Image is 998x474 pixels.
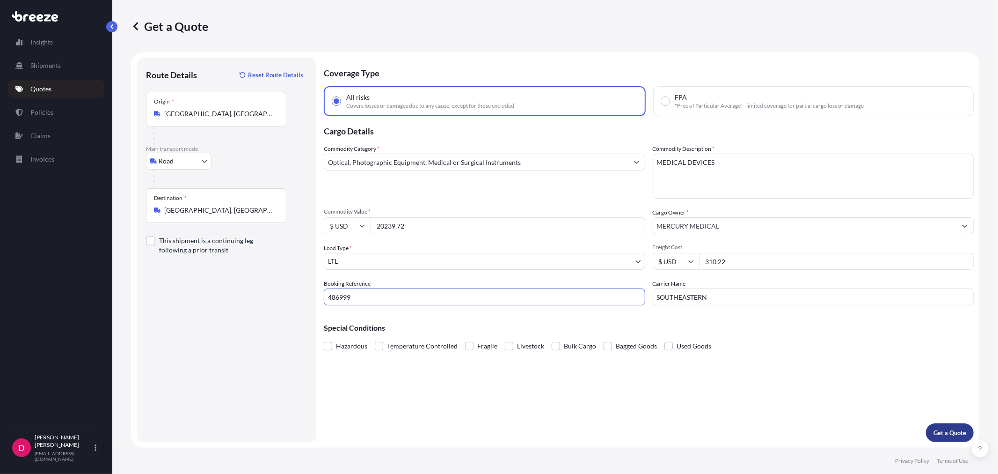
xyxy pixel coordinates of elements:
[895,457,929,465] a: Privacy Policy
[346,93,370,102] span: All risks
[653,154,974,199] textarea: MEDICAL DEVICES
[8,103,104,122] a: Policies
[956,217,973,234] button: Show suggestions
[324,116,974,144] p: Cargo Details
[324,324,974,332] p: Special Conditions
[324,253,645,270] button: LTL
[324,244,352,253] span: Load Type
[371,217,645,234] input: Type amount
[675,93,687,102] span: FPA
[324,154,628,170] input: Select a commodity type
[933,428,966,437] p: Get a Quote
[324,58,974,86] p: Coverage Type
[653,217,957,234] input: Full name
[336,339,367,353] span: Hazardous
[8,126,104,145] a: Claims
[346,102,514,110] span: Covers losses or damages due to any cause, except for those excluded
[30,84,51,94] p: Quotes
[146,69,197,81] p: Route Details
[616,339,657,353] span: Bagged Goods
[926,423,974,442] button: Get a Quote
[517,339,544,353] span: Livestock
[661,97,670,105] input: FPA"Free of Particular Average" - limited coverage for partial cargo loss or damage
[30,37,53,47] p: Insights
[18,443,25,452] span: D
[8,80,104,98] a: Quotes
[653,144,715,154] label: Commodity Description
[159,236,279,255] label: This shipment is a continuing leg following a prior transit
[628,154,645,170] button: Show suggestions
[653,279,686,289] label: Carrier Name
[564,339,596,353] span: Bulk Cargo
[30,131,51,141] p: Claims
[154,98,174,105] div: Origin
[328,257,338,266] span: LTL
[477,339,497,353] span: Fragile
[677,339,711,353] span: Used Goods
[35,434,93,449] p: [PERSON_NAME] [PERSON_NAME]
[35,451,93,462] p: [EMAIL_ADDRESS][DOMAIN_NAME]
[164,206,275,215] input: Destination
[30,155,54,164] p: Invoices
[30,61,61,70] p: Shipments
[146,145,307,153] p: Main transport mode
[248,70,303,80] p: Reset Route Details
[675,102,864,110] span: "Free of Particular Average" - limited coverage for partial cargo loss or damage
[159,156,174,166] span: Road
[235,67,307,82] button: Reset Route Details
[8,56,104,75] a: Shipments
[699,253,974,270] input: Enter amount
[131,19,208,34] p: Get a Quote
[164,109,275,118] input: Origin
[324,144,379,154] label: Commodity Category
[387,339,458,353] span: Temperature Controlled
[154,194,187,202] div: Destination
[937,457,968,465] a: Terms of Use
[332,97,341,105] input: All risksCovers losses or damages due to any cause, except for those excluded
[653,289,974,305] input: Enter name
[8,33,104,52] a: Insights
[324,289,645,305] input: Your internal reference
[653,208,689,217] label: Cargo Owner
[30,108,53,117] p: Policies
[324,279,371,289] label: Booking Reference
[8,150,104,169] a: Invoices
[146,153,211,170] button: Select transport
[653,244,974,251] span: Freight Cost
[324,208,645,215] span: Commodity Value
